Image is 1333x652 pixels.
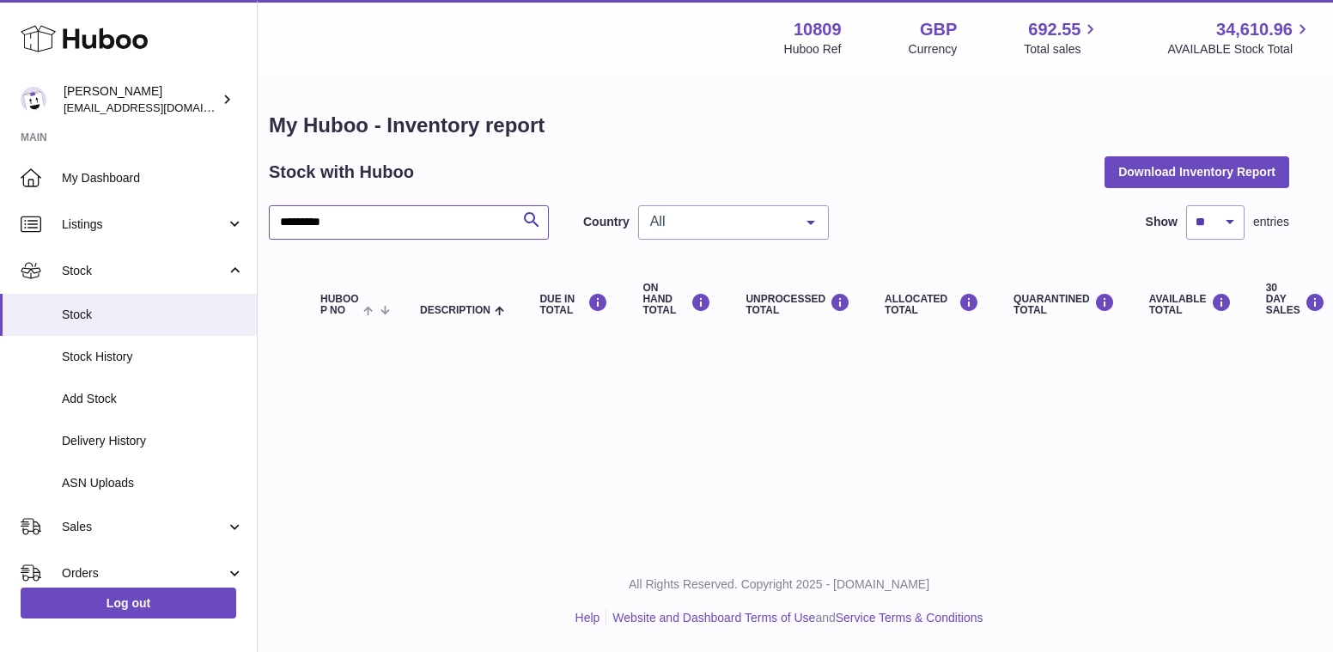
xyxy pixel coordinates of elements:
[64,83,218,116] div: [PERSON_NAME]
[642,283,711,317] div: ON HAND Total
[909,41,958,58] div: Currency
[62,216,226,233] span: Listings
[21,87,46,113] img: shop@ballersingod.com
[606,610,983,626] li: and
[539,293,608,316] div: DUE IN TOTAL
[575,611,600,625] a: Help
[1028,18,1080,41] span: 692.55
[1105,156,1289,187] button: Download Inventory Report
[62,475,244,491] span: ASN Uploads
[64,101,253,114] span: [EMAIL_ADDRESS][DOMAIN_NAME]
[1149,293,1232,316] div: AVAILABLE Total
[62,519,226,535] span: Sales
[62,263,226,279] span: Stock
[1024,41,1100,58] span: Total sales
[646,213,794,230] span: All
[62,565,226,582] span: Orders
[62,433,244,449] span: Delivery History
[320,294,359,316] span: Huboo P no
[62,349,244,365] span: Stock History
[1216,18,1293,41] span: 34,610.96
[1024,18,1100,58] a: 692.55 Total sales
[746,293,850,316] div: UNPROCESSED Total
[1167,41,1312,58] span: AVAILABLE Stock Total
[1253,214,1289,230] span: entries
[420,305,490,316] span: Description
[21,588,236,618] a: Log out
[269,112,1289,139] h1: My Huboo - Inventory report
[1013,293,1115,316] div: QUARANTINED Total
[1146,214,1178,230] label: Show
[583,214,630,230] label: Country
[920,18,957,41] strong: GBP
[62,170,244,186] span: My Dashboard
[612,611,815,625] a: Website and Dashboard Terms of Use
[62,307,244,323] span: Stock
[794,18,842,41] strong: 10809
[62,391,244,407] span: Add Stock
[784,41,842,58] div: Huboo Ref
[1266,283,1325,317] div: 30 DAY SALES
[269,161,414,184] h2: Stock with Huboo
[255,576,1303,593] p: All Rights Reserved. Copyright 2025 - [DOMAIN_NAME]
[1167,18,1312,58] a: 34,610.96 AVAILABLE Stock Total
[885,293,979,316] div: ALLOCATED Total
[836,611,983,625] a: Service Terms & Conditions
